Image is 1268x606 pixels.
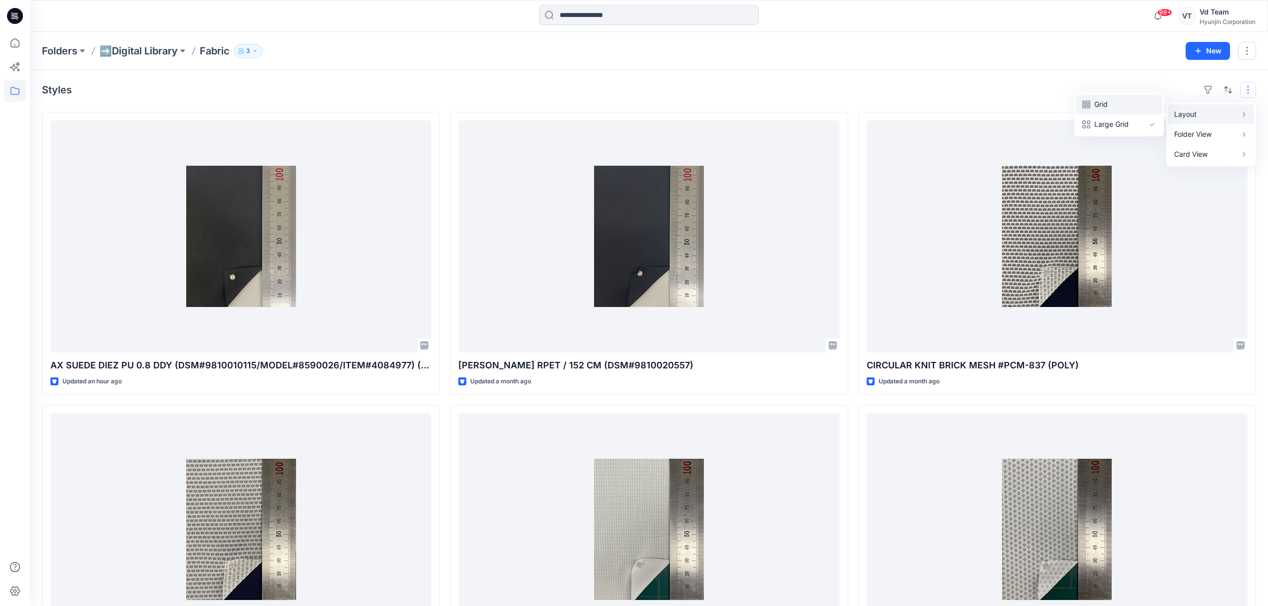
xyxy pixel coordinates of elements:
p: AX SUEDE DIEZ PU 0.8 DDY (DSM#9810010115/MODEL#8590026/ITEM#4084977) (POLY) [50,358,431,372]
a: ➡️Digital Library [99,44,178,58]
p: Updated a month ago [470,376,531,387]
p: 3 [246,45,250,56]
a: Folders [42,44,77,58]
button: 3 [234,44,263,58]
p: Folder View [1174,128,1237,140]
p: Fabric [200,44,230,58]
p: Layout [1174,108,1237,120]
p: [PERSON_NAME] RPET / 152 CM (DSM#9810020557) [458,358,839,372]
p: Card View [1174,148,1237,160]
p: Updated an hour ago [62,376,122,387]
p: Updated a month ago [879,376,940,387]
p: Large Grid [1094,118,1144,130]
p: CIRCULAR KNIT BRICK MESH #PCM-837 (POLY) [867,358,1248,372]
a: AX SUEDE DIEZ PU 0.8 DDY (DSM#9810010115/MODEL#8590026/ITEM#4084977) (POLY) [50,120,431,352]
div: Hyunjin Corporation [1200,18,1256,25]
button: New [1186,42,1230,60]
a: SYLVAIN MM RPET / 152 CM (DSM#9810020557) [458,120,839,352]
div: VT [1178,7,1196,25]
h4: Styles [42,84,72,96]
div: Vd Team [1200,6,1256,18]
p: Grid [1094,98,1144,110]
span: 99+ [1157,8,1172,16]
a: CIRCULAR KNIT BRICK MESH #PCM-837 (POLY) [867,120,1248,352]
